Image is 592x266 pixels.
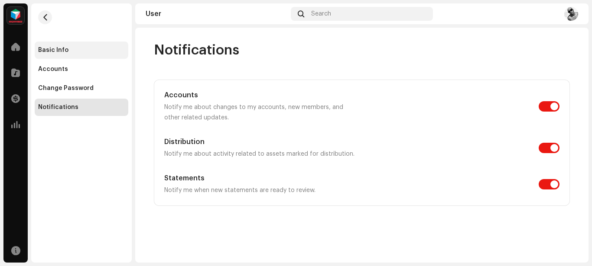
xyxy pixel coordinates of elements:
h5: Distribution [164,137,358,147]
p: Notify me when new statements are ready to review. [164,185,358,195]
div: User [146,10,287,17]
re-m-nav-item: Accounts [35,61,128,78]
div: Notifications [38,104,78,111]
img: feab3aad-9b62-475c-8caf-26f15a9573ee [7,7,24,24]
p: Notify me about activity related to assets marked for distribution. [164,149,358,159]
span: Notifications [154,42,239,59]
re-m-nav-item: Change Password [35,80,128,97]
h5: Accounts [164,90,358,100]
h5: Statements [164,173,358,183]
img: 88f8067d-b868-4e02-bf75-487067a2c4c4 [564,7,578,21]
re-m-nav-item: Notifications [35,99,128,116]
p: Notify me about changes to my accounts, new members, and other related updates. [164,102,358,123]
div: Basic Info [38,47,68,54]
span: Search [311,10,331,17]
div: Change Password [38,85,94,92]
re-m-nav-item: Basic Info [35,42,128,59]
div: Accounts [38,66,68,73]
